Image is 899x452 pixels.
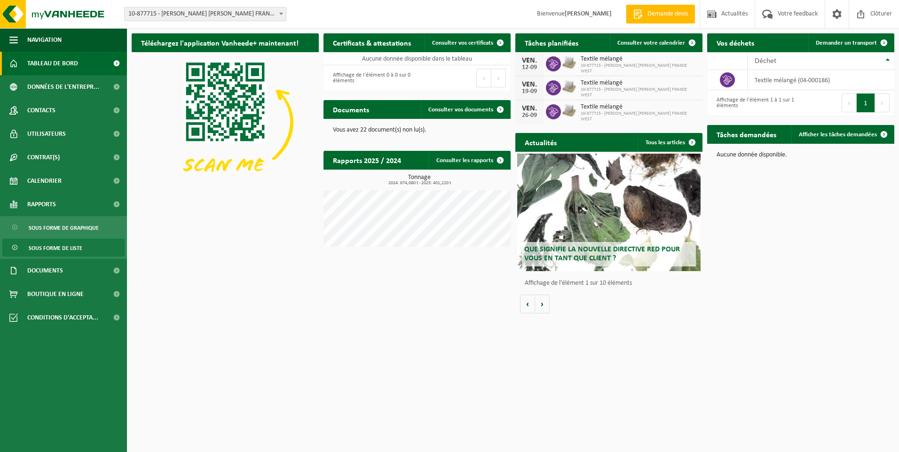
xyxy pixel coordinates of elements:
a: Que signifie la nouvelle directive RED pour vous en tant que client ? [517,154,701,271]
span: Que signifie la nouvelle directive RED pour vous en tant que client ? [524,246,680,262]
span: Boutique en ligne [27,282,84,306]
h2: Actualités [515,133,566,151]
div: 26-09 [520,112,539,119]
button: Next [875,94,890,112]
span: 10-877715 - [PERSON_NAME] [PERSON_NAME] FRANCE WEST [581,63,698,74]
button: Previous [476,69,491,87]
span: Conditions d'accepta... [27,306,98,329]
a: Afficher les tâches demandées [791,125,893,144]
p: Affichage de l'élément 1 sur 10 éléments [525,280,698,287]
a: Consulter les rapports [429,151,510,170]
img: LP-PA-00000-WDN-11 [561,79,577,95]
span: Sous forme de liste [29,239,82,257]
div: VEN. [520,57,539,64]
div: 12-09 [520,64,539,71]
a: Consulter votre calendrier [610,33,702,52]
h2: Vos déchets [707,33,764,52]
h3: Tonnage [328,174,511,186]
span: 2024: 674,080 t - 2025: 401,220 t [328,181,511,186]
span: Contacts [27,99,55,122]
div: Affichage de l'élément 0 à 0 sur 0 éléments [328,68,412,88]
div: VEN. [520,105,539,112]
span: Demande devis [645,9,690,19]
a: Consulter vos documents [421,100,510,119]
span: 10-877715 - [PERSON_NAME] [PERSON_NAME] FRANCE WEST [581,87,698,98]
button: Next [491,69,506,87]
span: Déchet [755,57,776,65]
div: 19-09 [520,88,539,95]
a: Demander un transport [808,33,893,52]
div: VEN. [520,81,539,88]
img: LP-PA-00000-WDN-11 [561,103,577,119]
span: Navigation [27,28,62,52]
span: Afficher les tâches demandées [799,132,877,138]
span: Données de l'entrepr... [27,75,99,99]
a: Sous forme de graphique [2,218,125,236]
h2: Téléchargez l'application Vanheede+ maintenant! [132,33,308,52]
img: Download de VHEPlus App [132,52,319,193]
a: Tous les articles [638,133,702,152]
button: 1 [857,94,875,112]
strong: [PERSON_NAME] [565,10,612,17]
span: Sous forme de graphique [29,219,99,237]
a: Consulter vos certificats [425,33,510,52]
span: Documents [27,259,63,282]
a: Demande devis [626,5,695,23]
button: Volgende [535,295,550,313]
a: Sous forme de liste [2,239,125,257]
td: Aucune donnée disponible dans le tableau [323,52,511,65]
h2: Documents [323,100,379,118]
span: Textile mélangé [581,103,698,111]
td: textile mélangé (04-000186) [748,70,894,90]
button: Previous [842,94,857,112]
h2: Tâches demandées [707,125,786,143]
span: Consulter vos certificats [432,40,493,46]
span: Calendrier [27,169,62,193]
img: LP-PA-00000-WDN-11 [561,55,577,71]
span: Textile mélangé [581,79,698,87]
p: Vous avez 22 document(s) non lu(s). [333,127,501,133]
span: Consulter votre calendrier [617,40,685,46]
span: Contrat(s) [27,146,60,169]
div: Affichage de l'élément 1 à 1 sur 1 éléments [712,93,796,113]
h2: Tâches planifiées [515,33,588,52]
h2: Certificats & attestations [323,33,420,52]
span: Consulter vos documents [428,107,493,113]
span: 10-877715 - ADLER PELZER FRANCE WEST - MORNAC [124,7,286,21]
span: Utilisateurs [27,122,66,146]
p: Aucune donnée disponible. [717,152,885,158]
span: Tableau de bord [27,52,78,75]
span: Demander un transport [816,40,877,46]
span: 10-877715 - [PERSON_NAME] [PERSON_NAME] FRANCE WEST [581,111,698,122]
h2: Rapports 2025 / 2024 [323,151,410,169]
button: Vorige [520,295,535,313]
span: 10-877715 - ADLER PELZER FRANCE WEST - MORNAC [125,8,286,21]
span: Rapports [27,193,56,216]
span: Textile mélangé [581,55,698,63]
